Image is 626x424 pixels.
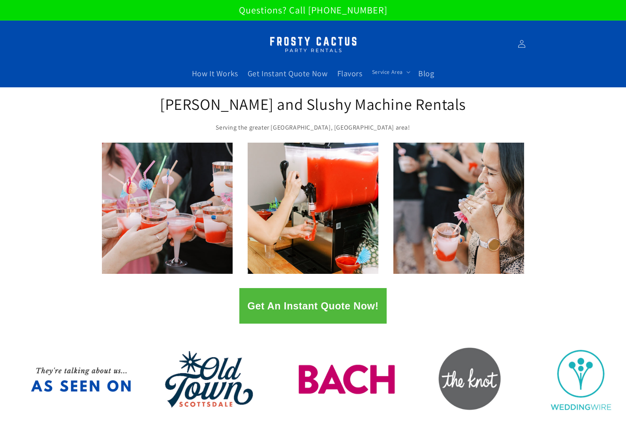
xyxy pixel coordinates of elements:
span: Blog [418,68,434,79]
summary: Service Area [367,64,414,80]
span: Service Area [372,68,403,75]
p: Serving the greater [GEOGRAPHIC_DATA], [GEOGRAPHIC_DATA] area! [159,122,467,134]
a: Blog [414,64,439,83]
img: Margarita Machine Rental in Scottsdale, Phoenix, Tempe, Chandler, Gilbert, Mesa and Maricopa [264,32,363,57]
a: Get Instant Quote Now [243,64,333,83]
span: Flavors [337,68,363,79]
span: Get Instant Quote Now [248,68,328,79]
button: Get An Instant Quote Now! [239,288,386,324]
span: How It Works [192,68,238,79]
a: Flavors [333,64,367,83]
a: How It Works [187,64,243,83]
h2: [PERSON_NAME] and Slushy Machine Rentals [159,94,467,114]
